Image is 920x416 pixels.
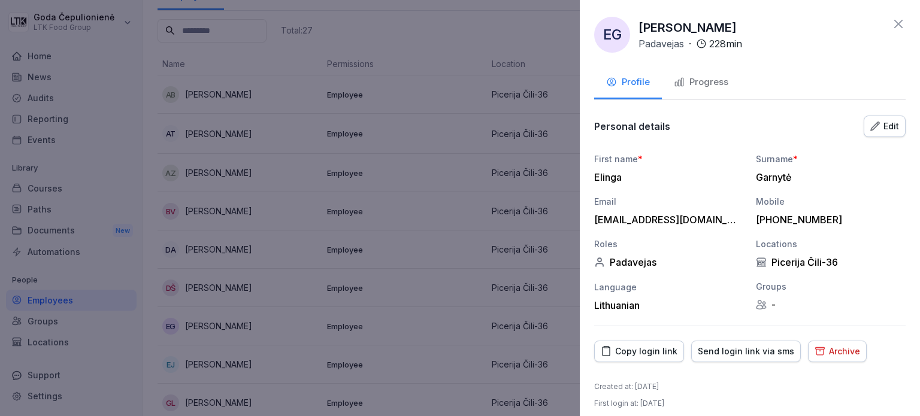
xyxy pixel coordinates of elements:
div: Copy login link [601,345,677,358]
div: - [756,299,906,311]
div: Locations [756,238,906,250]
div: · [638,37,742,51]
button: Edit [864,116,906,137]
p: 228 min [709,37,742,51]
button: Progress [662,67,740,99]
div: Surname [756,153,906,165]
div: Archive [815,345,860,358]
div: Progress [674,75,728,89]
button: Archive [808,341,867,362]
button: Copy login link [594,341,684,362]
div: EG [594,17,630,53]
div: Roles [594,238,744,250]
div: Padavejas [594,256,744,268]
div: Send login link via sms [698,345,794,358]
p: First login at : [DATE] [594,398,664,409]
div: Lithuanian [594,299,744,311]
button: Profile [594,67,662,99]
div: [PHONE_NUMBER] [756,214,900,226]
p: [PERSON_NAME] [638,19,737,37]
div: Profile [606,75,650,89]
div: Elinga [594,171,738,183]
div: Garnytė [756,171,900,183]
div: Email [594,195,744,208]
div: Groups [756,280,906,293]
p: Created at : [DATE] [594,381,659,392]
button: Send login link via sms [691,341,801,362]
div: Edit [870,120,899,133]
div: First name [594,153,744,165]
p: Personal details [594,120,670,132]
div: Mobile [756,195,906,208]
p: Padavejas [638,37,684,51]
div: Language [594,281,744,293]
div: [EMAIL_ADDRESS][DOMAIN_NAME] [594,214,738,226]
div: Picerija Čili-36 [756,256,906,268]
